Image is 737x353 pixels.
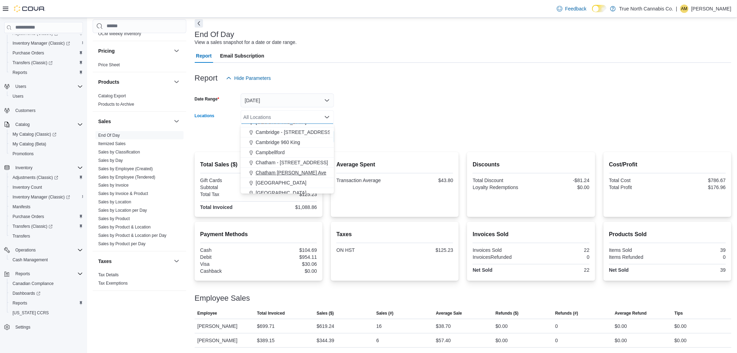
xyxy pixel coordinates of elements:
[256,159,328,166] span: Chatham - [STREET_ADDRESS]
[98,62,120,67] a: Price Sheet
[1,105,86,115] button: Customers
[436,336,451,345] div: $57.40
[257,322,275,330] div: $699.71
[10,193,73,201] a: Inventory Manager (Classic)
[554,2,589,16] a: Feedback
[98,216,130,222] span: Sales by Product
[195,39,297,46] div: View a sales snapshot for a date or date range.
[195,19,203,28] button: Next
[260,261,317,267] div: $30.06
[200,230,317,239] h2: Payment Methods
[260,204,317,210] div: $1,088.86
[200,178,257,183] div: Gift Cards
[7,192,86,202] a: Inventory Manager (Classic)
[592,12,592,13] span: Dark Mode
[241,188,334,198] button: [GEOGRAPHIC_DATA]
[10,222,83,231] span: Transfers (Classic)
[14,5,45,12] img: Cova
[496,336,508,345] div: $0.00
[7,279,86,288] button: Canadian Compliance
[98,183,129,188] span: Sales by Invoice
[7,149,86,159] button: Promotions
[10,130,59,138] a: My Catalog (Classic)
[13,246,39,254] button: Operations
[256,129,332,136] span: Cambridge - [STREET_ADDRESS]
[98,150,140,155] a: Sales by Classification
[10,279,83,288] span: Canadian Compliance
[317,310,334,316] span: Sales ($)
[98,141,126,147] span: Itemized Sales
[15,247,36,253] span: Operations
[7,173,86,182] a: Adjustments (Classic)
[7,48,86,58] button: Purchase Orders
[260,254,317,260] div: $954.11
[98,258,171,265] button: Taxes
[10,68,83,77] span: Reports
[317,336,334,345] div: $344.39
[10,173,61,182] a: Adjustments (Classic)
[396,178,453,183] div: $43.80
[10,256,83,264] span: Cash Management
[10,183,45,191] a: Inventory Count
[13,270,83,278] span: Reports
[615,322,627,330] div: $0.00
[10,203,83,211] span: Manifests
[7,91,86,101] button: Users
[200,268,257,274] div: Cashback
[172,47,181,55] button: Pricing
[200,261,257,267] div: Visa
[13,93,23,99] span: Users
[98,200,131,205] span: Sales by Location
[98,158,123,163] a: Sales by Day
[473,247,530,253] div: Invoices Sold
[13,323,83,331] span: Settings
[615,310,647,316] span: Average Refund
[609,178,666,183] div: Total Cost
[7,221,86,231] a: Transfers (Classic)
[13,257,48,263] span: Cash Management
[7,182,86,192] button: Inventory Count
[98,78,171,85] button: Products
[496,310,519,316] span: Refunds ($)
[98,217,130,221] a: Sales by Product
[98,93,126,99] span: Catalog Export
[1,163,86,173] button: Inventory
[336,160,453,169] h2: Average Spent
[10,232,83,240] span: Transfers
[98,166,153,171] a: Sales by Employee (Created)
[10,309,52,317] a: [US_STATE] CCRS
[13,164,83,172] span: Inventory
[241,178,334,188] button: [GEOGRAPHIC_DATA]
[1,245,86,255] button: Operations
[336,178,394,183] div: Transaction Average
[669,185,726,190] div: $176.96
[260,268,317,274] div: $0.00
[13,70,27,75] span: Reports
[1,120,86,129] button: Catalog
[98,133,120,138] a: End Of Day
[13,151,34,157] span: Promotions
[675,336,687,345] div: $0.00
[200,191,257,197] div: Total Tax
[234,75,271,82] span: Hide Parameters
[13,141,46,147] span: My Catalog (Beta)
[98,191,148,197] span: Sales by Invoice & Product
[15,165,32,171] span: Inventory
[13,185,42,190] span: Inventory Count
[13,132,56,137] span: My Catalog (Classic)
[7,58,86,68] a: Transfers (Classic)
[98,273,119,278] a: Tax Details
[10,289,83,298] span: Dashboards
[680,5,689,13] div: Aaron McConnell
[256,179,307,186] span: [GEOGRAPHIC_DATA]
[10,68,30,77] a: Reports
[669,254,726,260] div: 0
[98,200,131,205] a: Sales by Location
[10,49,83,57] span: Purchase Orders
[10,232,33,240] a: Transfers
[98,31,141,36] a: OCM Weekly Inventory
[13,224,53,229] span: Transfers (Classic)
[13,323,33,331] a: Settings
[1,269,86,279] button: Reports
